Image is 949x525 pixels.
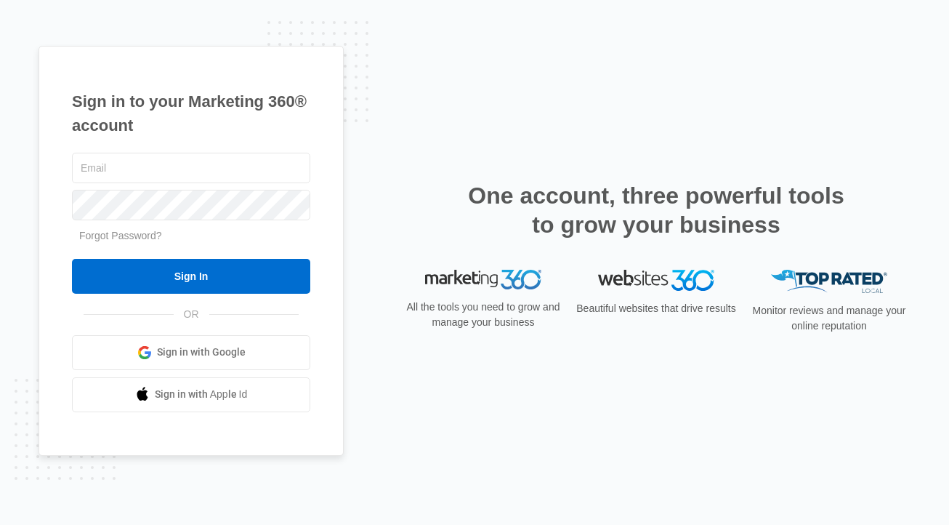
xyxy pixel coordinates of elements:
input: Email [72,153,310,183]
a: Sign in with Google [72,335,310,370]
p: Monitor reviews and manage your online reputation [748,303,910,334]
h1: Sign in to your Marketing 360® account [72,89,310,137]
img: Top Rated Local [771,270,887,294]
span: OR [174,307,209,322]
a: Forgot Password? [79,230,162,241]
img: Marketing 360 [425,270,541,290]
p: Beautiful websites that drive results [575,301,738,316]
span: Sign in with Google [157,345,246,360]
a: Sign in with Apple Id [72,377,310,412]
h2: One account, three powerful tools to grow your business [464,181,849,239]
input: Sign In [72,259,310,294]
span: Sign in with Apple Id [155,387,248,402]
img: Websites 360 [598,270,714,291]
p: All the tools you need to grow and manage your business [402,300,565,330]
